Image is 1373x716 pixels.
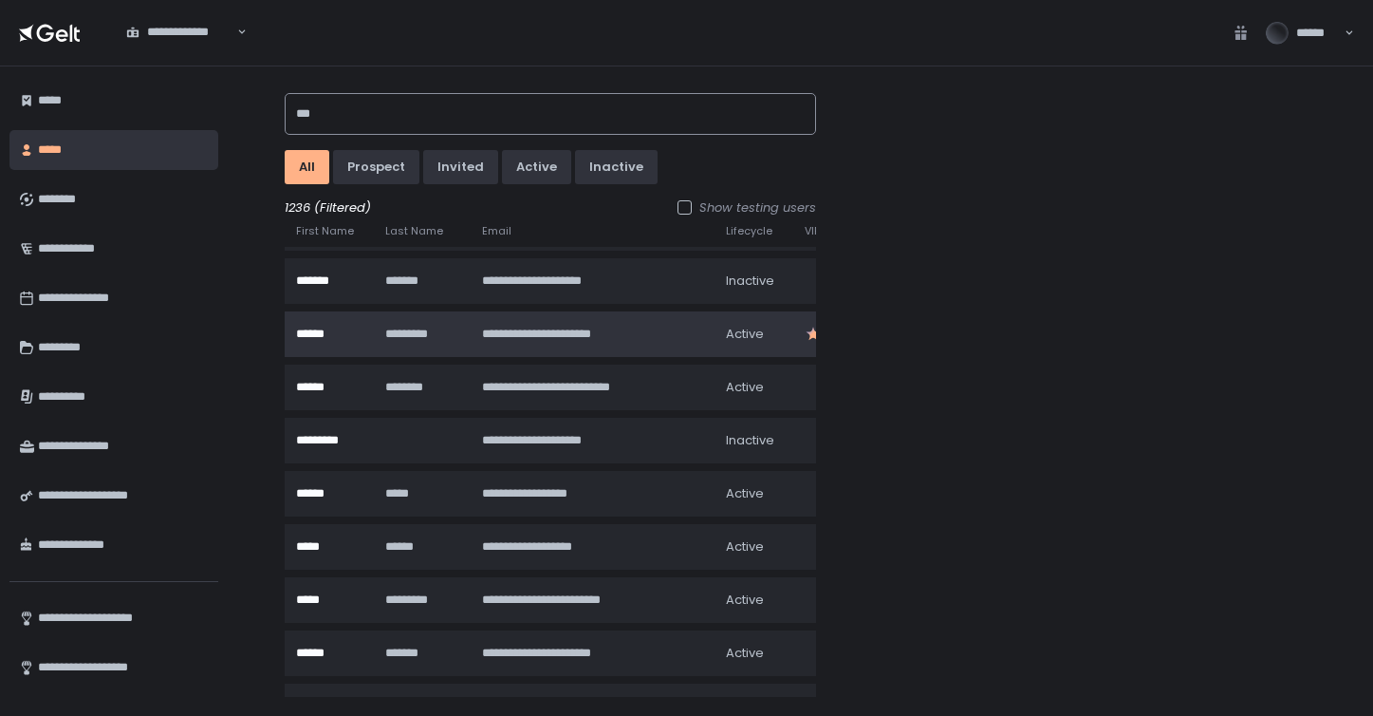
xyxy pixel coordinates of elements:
div: inactive [589,159,643,176]
input: Search for option [234,23,235,42]
button: active [502,150,571,184]
span: active [726,485,764,502]
span: inactive [726,432,774,449]
button: invited [423,150,498,184]
span: inactive [726,273,774,290]
div: Search for option [114,12,247,52]
span: active [726,645,764,662]
span: active [726,592,764,609]
span: active [726,326,764,343]
span: Email [482,224,511,238]
div: 1236 (Filtered) [285,199,816,217]
span: First Name [296,224,354,238]
div: active [516,159,557,176]
button: inactive [575,150,658,184]
div: prospect [347,159,405,176]
div: invited [437,159,484,176]
span: active [726,379,764,396]
span: Lifecycle [726,224,772,238]
span: Last Name [385,224,443,238]
button: prospect [333,150,419,184]
div: All [299,159,315,176]
span: VIP [805,224,820,238]
button: All [285,150,329,184]
span: active [726,538,764,556]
